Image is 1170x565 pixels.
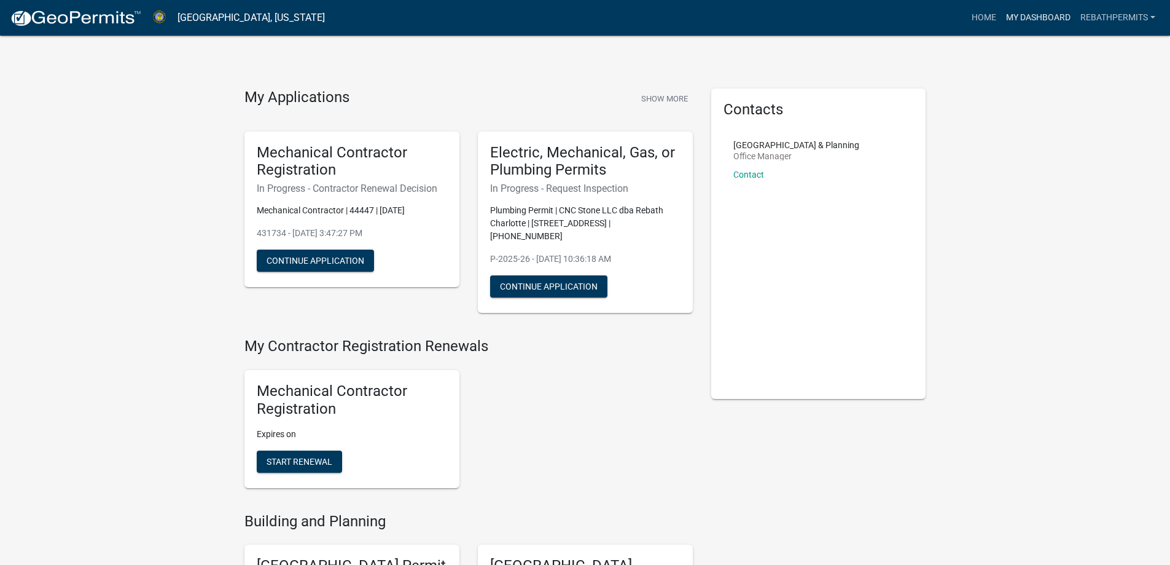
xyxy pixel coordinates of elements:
[490,253,681,266] p: P-2025-26 - [DATE] 10:36:18 AM
[490,275,607,298] button: Continue Application
[490,144,681,180] h5: Electric, Mechanical, Gas, or Plumbing Permits
[1075,6,1160,30] a: Rebathpermits
[267,456,332,466] span: Start Renewal
[257,382,447,418] h5: Mechanical Contractor Registration
[490,204,681,243] p: Plumbing Permit | CNC Stone LLC dba Rebath Charlotte | [STREET_ADDRESS] | [PHONE_NUMBER]
[733,141,859,149] p: [GEOGRAPHIC_DATA] & Planning
[257,250,374,272] button: Continue Application
[257,183,447,194] h6: In Progress - Contractor Renewal Decision
[967,6,1001,30] a: Home
[723,101,914,119] h5: Contacts
[244,89,349,107] h4: My Applications
[244,513,693,531] h4: Building and Planning
[1001,6,1075,30] a: My Dashboard
[257,204,447,217] p: Mechanical Contractor | 44447 | [DATE]
[257,428,447,441] p: Expires on
[244,338,693,497] wm-registration-list-section: My Contractor Registration Renewals
[257,227,447,240] p: 431734 - [DATE] 3:47:27 PM
[733,170,764,180] a: Contact
[733,152,859,160] p: Office Manager
[177,7,325,28] a: [GEOGRAPHIC_DATA], [US_STATE]
[490,183,681,194] h6: In Progress - Request Inspection
[636,89,693,109] button: Show More
[257,144,447,180] h5: Mechanical Contractor Registration
[151,9,168,26] img: Abbeville County, South Carolina
[244,338,693,355] h4: My Contractor Registration Renewals
[257,451,342,473] button: Start Renewal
